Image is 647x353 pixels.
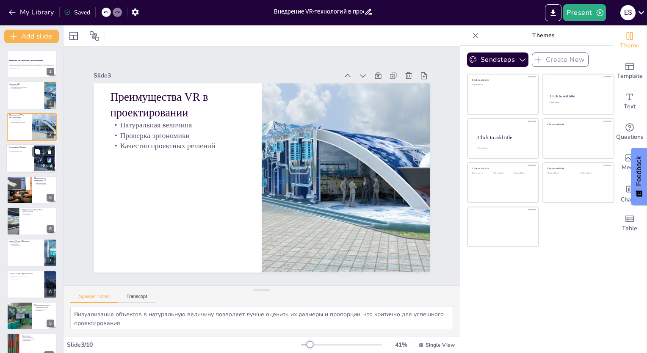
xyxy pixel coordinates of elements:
[547,123,608,126] div: Click to add title
[620,41,639,50] span: Theme
[550,102,606,104] div: Click to add text
[34,310,54,312] p: Решение задач
[22,334,54,337] p: Заключение
[7,207,57,235] div: 6
[9,275,42,277] p: Ограничения бесплатных решений
[613,147,647,178] div: Add images, graphics, shapes or video
[621,195,639,204] span: Charts
[34,181,54,182] p: Внедрение VR
[563,4,606,21] button: Present
[7,50,57,78] div: 1
[9,88,42,89] p: Ускорение процессов
[467,52,528,67] button: Sendsteps
[472,84,533,86] div: Click to add text
[34,306,54,308] p: Мощные рабочие станции
[115,104,249,129] p: Натуральная величина
[622,224,637,233] span: Table
[70,294,118,303] button: Speaker Notes
[613,56,647,86] div: Add ready made slides
[9,151,32,152] p: Выявление недостатков
[9,272,42,275] p: Анализ ПО для VR (бесплатное)
[9,68,54,69] p: Generated with [URL]
[9,119,29,120] p: Натуральная величина
[631,148,647,205] button: Feedback - Show survey
[9,63,54,68] p: Презентация охватывает опыт и перспективы применения виртуальной реальности в проектировании, вкл...
[6,144,57,173] div: 4
[34,182,54,184] p: Расширение на офисы
[624,102,636,111] span: Text
[613,25,647,56] div: Change the overall theme
[7,239,57,267] div: 7
[635,156,643,186] span: Feedback
[6,6,58,19] button: My Library
[613,178,647,208] div: Add charts and graphs
[391,341,411,349] div: 41 %
[9,278,42,280] p: Ручная настройка
[9,121,29,123] p: Качество проектных решений
[7,113,57,141] div: 3
[64,8,90,17] div: Saved
[482,25,604,46] p: Themes
[545,4,561,21] button: Export to PowerPoint
[426,342,455,348] span: Single View
[22,339,54,341] p: Эффективность
[7,270,57,298] div: 8
[620,4,636,21] button: E S
[22,214,54,215] p: Обновления ПО
[472,172,491,174] div: Click to add text
[89,31,100,41] span: Position
[472,167,533,170] div: Click to add title
[478,147,531,149] div: Click to add body
[613,117,647,147] div: Get real-time input from your audience
[67,29,80,43] div: Layout
[22,212,54,214] p: Производительность
[472,79,533,82] div: Click to add title
[9,83,42,85] p: Зачем нам VR?
[532,52,589,67] button: Create New
[67,341,301,349] div: Slide 3 / 10
[622,163,638,172] span: Media
[9,120,29,121] p: Проверка эргономики
[7,81,57,109] div: 2
[32,147,42,157] button: Duplicate Slide
[47,194,54,201] div: 5
[581,172,607,174] div: Click to add text
[9,277,42,279] p: Потеря точности
[613,86,647,117] div: Add text boxes
[47,163,55,170] div: 4
[116,74,253,119] p: Преимущества VR в проектировании
[34,308,54,310] p: Безопасные помещения
[47,68,54,75] div: 1
[70,306,453,329] textarea: Визуализация объектов в натуральную величину позволяет лучше оценить их размеры и пропорции, что ...
[617,72,643,81] span: Template
[547,172,574,174] div: Click to add text
[7,176,57,204] div: 5
[4,30,59,43] button: Add slide
[34,177,54,182] p: Предложение по применению VR
[22,209,54,211] p: Оборудование и ПО для VR
[9,240,42,243] p: Анализ ПО для VR (платное)
[118,294,156,303] button: Transcript
[47,131,54,138] div: 3
[9,59,43,61] strong: Внедрение VR-технологий в проектирование
[9,149,32,151] p: Эффективность технологии
[9,243,42,245] p: Особенности ПО
[22,336,54,338] p: Новые возможности
[550,94,606,98] div: Click to add title
[547,167,608,170] div: Click to add title
[44,147,55,157] button: Delete Slide
[22,338,54,339] p: Конкурентоспособность
[613,208,647,239] div: Add a table
[34,304,54,306] p: Ограничения и задачи
[9,85,42,86] p: Важность VR
[47,225,54,233] div: 6
[493,172,512,174] div: Click to add text
[514,172,533,174] div: Click to add text
[9,152,32,154] p: Улучшение восприятия
[274,6,365,18] input: Insert title
[7,302,57,330] div: 9
[47,99,54,107] div: 2
[9,242,42,244] p: Платные решения
[9,86,42,88] p: Преимущества 3D моделирования
[114,115,249,139] p: Проверка эргономики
